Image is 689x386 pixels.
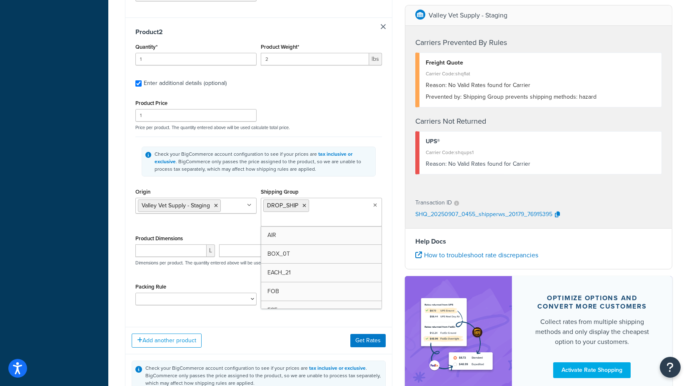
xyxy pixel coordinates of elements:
label: Shipping Group [261,189,299,195]
a: AIR [261,226,382,244]
a: FOB [261,282,382,301]
p: Price per product. The quantity entered above will be used calculate total price. [133,125,384,130]
input: 0.00 [261,53,369,65]
label: Packing Rule [135,284,166,290]
label: Quantity* [135,44,157,50]
span: BOX_0T [267,249,290,258]
a: tax inclusive or exclusive [309,364,366,372]
img: feature-image-rateshop-7084cbbcb2e67ef1d54c2e976f0e592697130d5817b016cf7cc7e13314366067.png [417,289,499,384]
button: Get Rates [350,334,386,347]
div: No Valid Rates found for Carrier [426,158,655,170]
a: EACH_21 [261,264,382,282]
label: Product Price [135,100,167,106]
span: FSE [267,306,277,314]
div: Optimize options and convert more customers [532,294,652,311]
h4: Help Docs [415,237,662,247]
span: Prevented by: [426,92,462,101]
a: tax inclusive or exclusive [155,150,352,165]
a: BOX_0T [261,245,382,263]
button: Open Resource Center [660,357,681,378]
p: Transaction ID [415,197,452,209]
div: Shipping Group prevents shipping methods: hazard [426,91,655,103]
span: FOB [267,287,279,296]
h4: Carriers Not Returned [415,116,662,127]
div: Freight Quote [426,57,655,69]
input: 0.0 [135,53,257,65]
div: UPS® [426,136,655,147]
a: FSE [261,301,382,319]
span: Reason: [426,159,447,168]
div: No Valid Rates found for Carrier [426,80,655,91]
p: SHQ_20250907_0455_shipperws_20179_76915395 [415,209,552,221]
label: Product Weight* [261,44,299,50]
div: Carrier Code: shqflat [426,68,655,80]
label: Origin [135,189,150,195]
span: AIR [267,231,276,239]
span: L [207,244,215,257]
label: Product Dimensions [135,235,183,242]
h4: Carriers Prevented By Rules [415,37,662,48]
p: Dimensions per product. The quantity entered above will be used calculate total volume. [133,260,308,266]
span: Reason: [426,81,447,90]
div: Enter additional details (optional) [144,77,227,89]
div: Carrier Code: shqups1 [426,147,655,158]
h3: Product 2 [135,28,382,36]
a: Activate Rate Shopping [553,362,631,378]
button: Add another product [132,334,202,348]
a: Remove Item [381,24,386,29]
input: Enter additional details (optional) [135,80,142,87]
div: Collect rates from multiple shipping methods and only display the cheapest option to your customers. [532,317,652,347]
span: EACH_21 [267,268,291,277]
span: lbs [369,53,382,65]
p: Valley Vet Supply - Staging [429,10,507,21]
a: How to troubleshoot rate discrepancies [415,250,538,260]
span: Valley Vet Supply - Staging [142,201,210,210]
span: DROP_SHIP [267,201,298,210]
div: Check your BigCommerce account configuration to see if your prices are . BigCommerce only passes ... [155,150,372,173]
